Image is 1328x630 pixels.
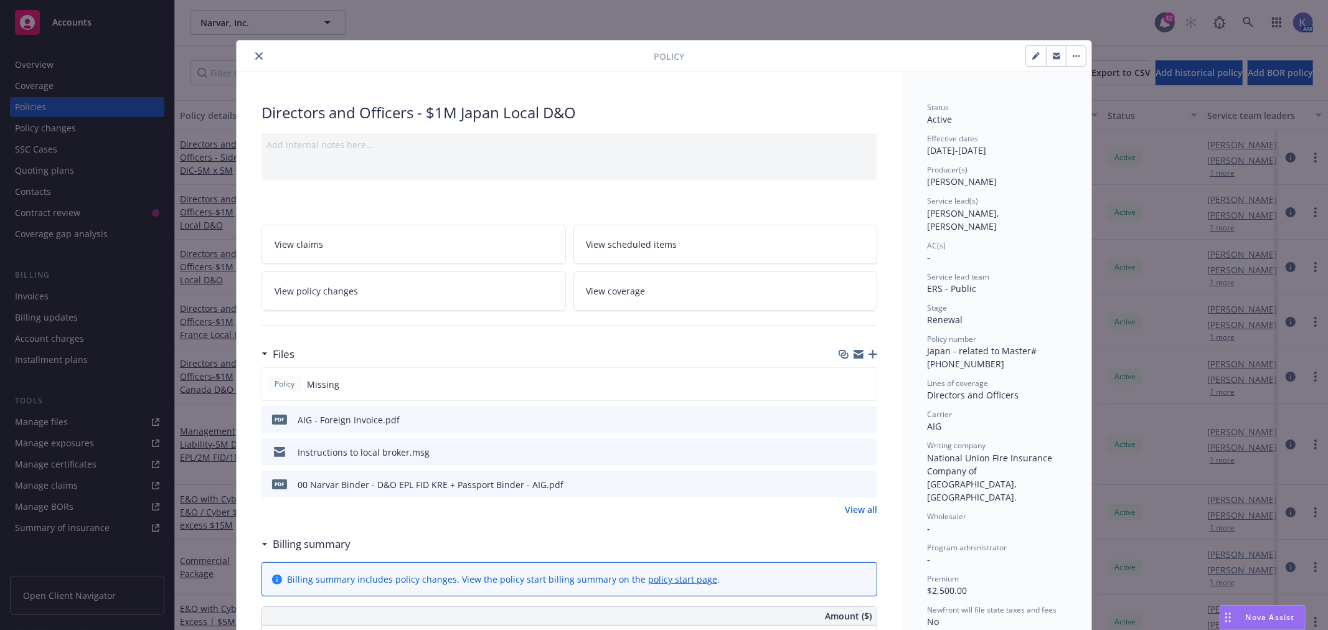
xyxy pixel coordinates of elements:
[586,284,646,298] span: View coverage
[275,238,323,251] span: View claims
[307,378,339,391] span: Missing
[927,511,966,522] span: Wholesaler
[927,616,939,628] span: No
[927,378,988,388] span: Lines of coverage
[927,573,959,584] span: Premium
[1220,606,1236,629] div: Drag to move
[586,238,677,251] span: View scheduled items
[927,164,968,175] span: Producer(s)
[298,413,400,426] div: AIG - Foreign Invoice.pdf
[927,542,1007,553] span: Program administrator
[825,609,872,623] span: Amount ($)
[927,195,978,206] span: Service lead(s)
[927,133,1067,157] div: [DATE] - [DATE]
[927,240,946,251] span: AC(s)
[275,284,358,298] span: View policy changes
[927,522,930,534] span: -
[261,346,294,362] div: Files
[648,573,717,585] a: policy start page
[927,271,989,282] span: Service lead team
[927,452,1055,503] span: National Union Fire Insurance Company of [GEOGRAPHIC_DATA], [GEOGRAPHIC_DATA].
[573,225,878,264] a: View scheduled items
[927,604,1057,615] span: Newfront will file state taxes and fees
[1220,605,1306,630] button: Nova Assist
[927,345,1039,370] span: Japan - related to Master# [PHONE_NUMBER]
[861,413,872,426] button: preview file
[927,409,952,420] span: Carrier
[266,138,872,151] div: Add internal notes here...
[841,413,851,426] button: download file
[261,536,351,552] div: Billing summary
[272,415,287,424] span: pdf
[298,478,563,491] div: 00 Narvar Binder - D&O EPL FID KRE + Passport Binder - AIG.pdf
[927,440,986,451] span: Writing company
[841,478,851,491] button: download file
[927,113,952,125] span: Active
[861,478,872,491] button: preview file
[287,573,720,586] div: Billing summary includes policy changes. View the policy start billing summary on the .
[927,553,930,565] span: -
[927,102,949,113] span: Status
[927,283,976,294] span: ERS - Public
[927,389,1019,401] span: Directors and Officers
[927,176,997,187] span: [PERSON_NAME]
[861,446,872,459] button: preview file
[261,271,566,311] a: View policy changes
[927,314,963,326] span: Renewal
[654,50,684,63] span: Policy
[841,446,851,459] button: download file
[573,271,878,311] a: View coverage
[1246,612,1295,623] span: Nova Assist
[927,585,967,596] span: $2,500.00
[845,503,877,516] a: View all
[272,479,287,489] span: pdf
[272,378,297,390] span: Policy
[273,536,351,552] h3: Billing summary
[252,49,266,63] button: close
[927,303,947,313] span: Stage
[927,133,978,144] span: Effective dates
[261,225,566,264] a: View claims
[927,420,941,432] span: AIG
[927,334,976,344] span: Policy number
[298,446,430,459] div: Instructions to local broker.msg
[273,346,294,362] h3: Files
[927,207,1002,232] span: [PERSON_NAME], [PERSON_NAME]
[927,252,930,263] span: -
[261,102,877,123] div: Directors and Officers - $1M Japan Local D&O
